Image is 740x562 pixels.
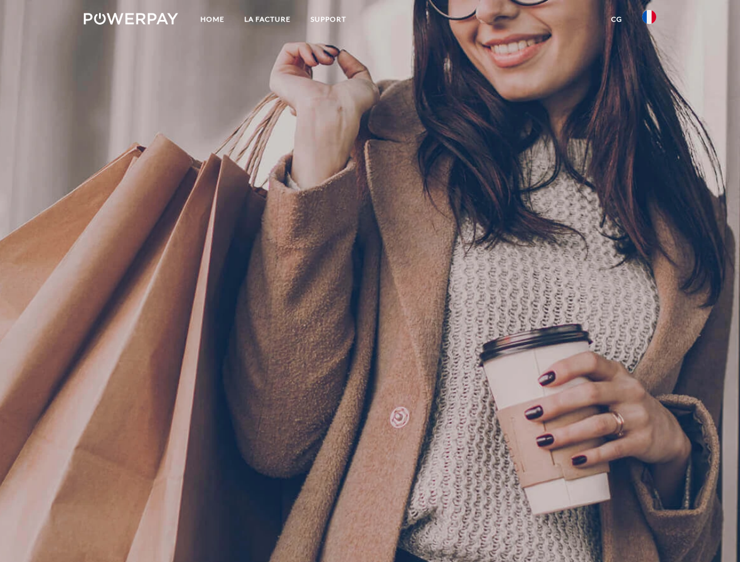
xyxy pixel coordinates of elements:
[234,9,301,30] a: LA FACTURE
[642,10,656,24] img: fr
[301,9,356,30] a: Support
[601,9,632,30] a: CG
[190,9,234,30] a: Home
[84,13,178,25] img: logo-powerpay-white.svg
